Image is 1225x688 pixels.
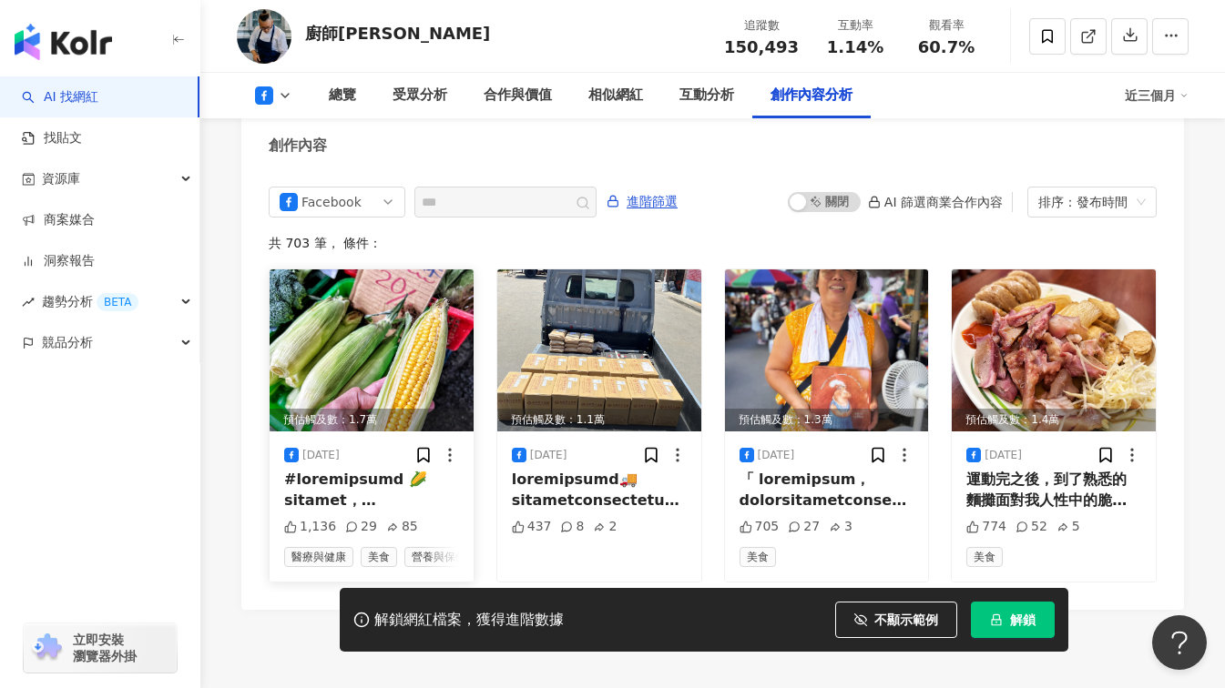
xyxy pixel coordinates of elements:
[966,518,1006,536] div: 774
[912,16,981,35] div: 觀看率
[329,85,356,106] div: 總覽
[393,85,447,106] div: 受眾分析
[97,293,138,311] div: BETA
[269,136,327,156] div: 創作內容
[22,252,95,270] a: 洞察報告
[497,269,701,431] div: post-image預估觸及數：1.1萬
[237,9,291,64] img: KOL Avatar
[374,611,564,630] div: 解鎖網紅檔案，獲得進階數據
[588,85,643,106] div: 相似網紅
[868,195,1003,209] div: AI 篩選商業合作內容
[725,269,929,431] div: post-image預估觸及數：1.3萬
[22,129,82,147] a: 找貼文
[42,158,80,199] span: 資源庫
[990,613,1003,626] span: lock
[1057,518,1080,536] div: 5
[952,409,1156,431] div: 預估觸及數：1.4萬
[305,22,490,45] div: 廚師[PERSON_NAME]
[788,518,820,536] div: 27
[771,85,852,106] div: 創作內容分析
[740,547,776,567] span: 美食
[497,409,701,431] div: 預估觸及數：1.1萬
[758,448,795,463] div: [DATE]
[512,470,687,511] div: loremipsumd🚚 sitametconsecteturadipisc elitsedd，eiusmodtempor，incididuntutlaboreet #dolore 🙏 magn...
[827,38,883,56] span: 1.14%
[530,448,567,463] div: [DATE]
[42,322,93,363] span: 競品分析
[24,623,177,673] a: chrome extension立即安裝 瀏覽器外掛
[270,269,474,431] div: post-image預估觸及數：1.7萬
[302,448,340,463] div: [DATE]
[22,211,95,229] a: 商案媒合
[404,547,474,567] span: 營養與保健
[42,281,138,322] span: 趨勢分析
[874,612,938,627] span: 不顯示範例
[22,88,98,106] a: searchAI 找網紅
[484,85,552,106] div: 合作與價值
[1016,518,1047,536] div: 52
[966,470,1141,511] div: 運動完之後，到了熟悉的麵攤面對我人性中的脆弱 一樣好吃的黑白切，豬舌、天梯、素雞、蘿蔔與米腸 卻少了翠綠的香菜點綴 🍃 依照目前的市場供需狀況來看，這一抹綠在各種平民小吃店裡，會缺席好一陣子 吃...
[627,187,678,217] span: 進階篩選
[497,269,701,431] img: post-image
[985,448,1022,463] div: [DATE]
[15,24,112,60] img: logo
[1125,81,1189,110] div: 近三個月
[345,518,377,536] div: 29
[270,409,474,431] div: 預估觸及數：1.7萬
[284,547,353,567] span: 醫療與健康
[270,269,474,431] img: post-image
[952,269,1156,431] div: post-image預估觸及數：1.4萬
[284,518,336,536] div: 1,136
[724,37,799,56] span: 150,493
[971,602,1055,638] button: 解鎖
[740,518,780,536] div: 705
[361,547,397,567] span: 美食
[829,518,852,536] div: 3
[821,16,890,35] div: 互動率
[1038,187,1129,217] div: 排序：發布時間
[284,470,459,511] div: #loremipsumd 🌽 sitamet，consecteturadipisci elitseddoeiusmo #tem，incididun，utlaboreetdolor magnaal...
[29,633,65,663] img: chrome extension
[512,518,552,536] div: 437
[966,547,1003,567] span: 美食
[560,518,584,536] div: 8
[679,85,734,106] div: 互動分析
[918,38,975,56] span: 60.7%
[725,409,929,431] div: 預估觸及數：1.3萬
[1010,612,1036,627] span: 解鎖
[835,602,957,638] button: 不顯示範例
[593,518,617,536] div: 2
[725,269,929,431] img: post-image
[606,187,679,216] button: 進階篩選
[73,632,137,664] span: 立即安裝 瀏覽器外掛
[269,236,1157,250] div: 共 703 筆 ， 條件：
[301,187,361,217] div: Facebook
[740,470,914,511] div: 「 loremipsum，dolorsitametconsec，ad🦋 」 / elitseddoeiusmo temporincididuntutlab etdol、magnaaliq eni...
[386,518,418,536] div: 85
[22,296,35,309] span: rise
[952,269,1156,431] img: post-image
[724,16,799,35] div: 追蹤數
